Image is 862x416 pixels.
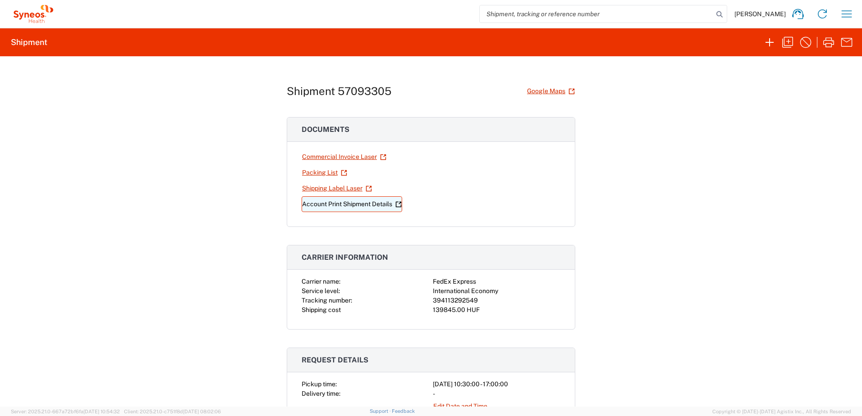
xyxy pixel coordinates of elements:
span: Tracking number: [302,297,352,304]
div: 394113292549 [433,296,560,305]
span: [DATE] 08:02:06 [183,409,221,414]
input: Shipment, tracking or reference number [480,5,713,23]
div: - [433,389,560,398]
span: Service level: [302,287,340,294]
a: Feedback [392,408,415,414]
a: Packing List [302,165,348,181]
div: International Economy [433,286,560,296]
h1: Shipment 57093305 [287,85,391,98]
span: Client: 2025.21.0-c751f8d [124,409,221,414]
span: [PERSON_NAME] [734,10,786,18]
a: Account Print Shipment Details [302,196,402,212]
span: Carrier information [302,253,388,262]
a: Shipping Label Laser [302,181,372,196]
div: 139845.00 HUF [433,305,560,315]
span: Shipping cost [302,306,341,313]
a: Google Maps [527,83,575,99]
div: [DATE] 10:30:00 - 17:00:00 [433,380,560,389]
span: Carrier name: [302,278,340,285]
div: FedEx Express [433,277,560,286]
a: Support [370,408,392,414]
span: Pickup time: [302,380,337,388]
span: Copyright © [DATE]-[DATE] Agistix Inc., All Rights Reserved [712,407,851,416]
span: [DATE] 10:54:32 [83,409,120,414]
a: Edit Date and Time [433,398,488,414]
span: Server: 2025.21.0-667a72bf6fa [11,409,120,414]
span: Documents [302,125,349,134]
span: Request details [302,356,368,364]
span: Delivery time: [302,390,340,397]
h2: Shipment [11,37,47,48]
a: Commercial Invoice Laser [302,149,387,165]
